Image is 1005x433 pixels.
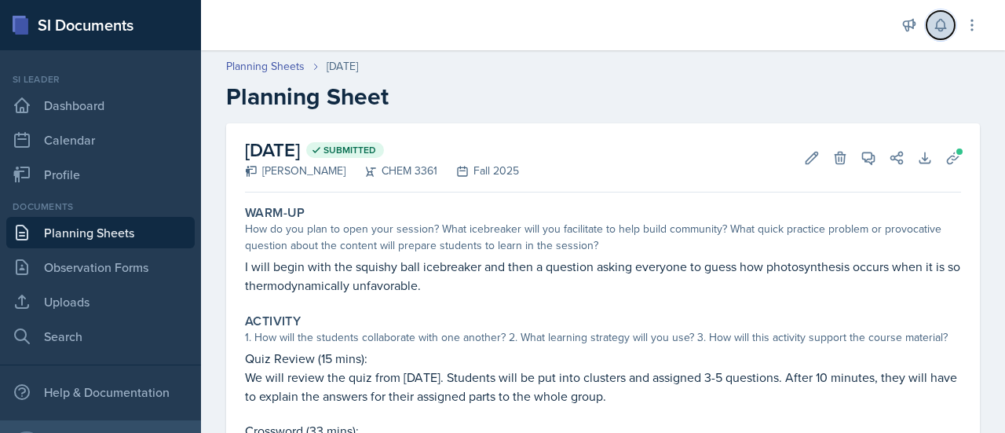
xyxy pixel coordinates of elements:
[245,136,519,164] h2: [DATE]
[327,58,358,75] div: [DATE]
[6,376,195,408] div: Help & Documentation
[245,257,961,295] p: I will begin with the squishy ball icebreaker and then a question asking everyone to guess how ph...
[6,321,195,352] a: Search
[226,58,305,75] a: Planning Sheets
[6,286,195,317] a: Uploads
[6,90,195,121] a: Dashboard
[245,314,301,329] label: Activity
[245,221,961,254] div: How do you plan to open your session? What icebreaker will you facilitate to help build community...
[245,163,345,179] div: [PERSON_NAME]
[245,205,305,221] label: Warm-Up
[245,349,961,368] p: Quiz Review (15 mins):
[245,329,961,346] div: 1. How will the students collaborate with one another? 2. What learning strategy will you use? 3....
[437,163,519,179] div: Fall 2025
[226,83,980,111] h2: Planning Sheet
[323,144,376,156] span: Submitted
[6,217,195,248] a: Planning Sheets
[6,251,195,283] a: Observation Forms
[6,124,195,156] a: Calendar
[6,159,195,190] a: Profile
[6,72,195,86] div: Si leader
[245,368,961,405] p: We will review the quiz from [DATE]. Students will be put into clusters and assigned 3-5 question...
[6,200,195,214] div: Documents
[345,163,437,179] div: CHEM 3361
